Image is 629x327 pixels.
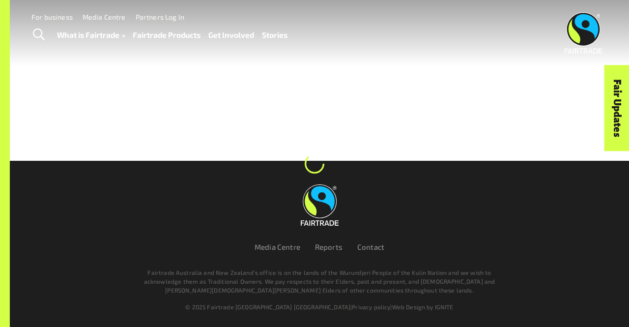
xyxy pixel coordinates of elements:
a: Fairtrade Products [133,28,200,42]
a: For business [31,13,73,21]
div: | | [50,302,589,311]
img: Fairtrade Australia New Zealand logo [565,12,602,54]
a: Reports [315,242,343,251]
span: © 2025 Fairtrade [GEOGRAPHIC_DATA] [GEOGRAPHIC_DATA] [185,303,350,310]
a: Partners Log In [136,13,184,21]
a: Toggle Search [27,23,51,47]
p: Fairtrade Australia and New Zealand’s office is on the lands of the Wurundjeri People of the Kuli... [142,268,497,295]
a: Media Centre [255,242,300,251]
a: Get Involved [208,28,254,42]
a: Web Design by IGNITE [392,303,454,310]
img: Fairtrade Australia New Zealand logo [301,184,339,226]
a: Stories [262,28,287,42]
a: Contact [357,242,384,251]
a: What is Fairtrade [57,28,125,42]
a: Privacy policy [352,303,390,310]
a: Media Centre [83,13,126,21]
